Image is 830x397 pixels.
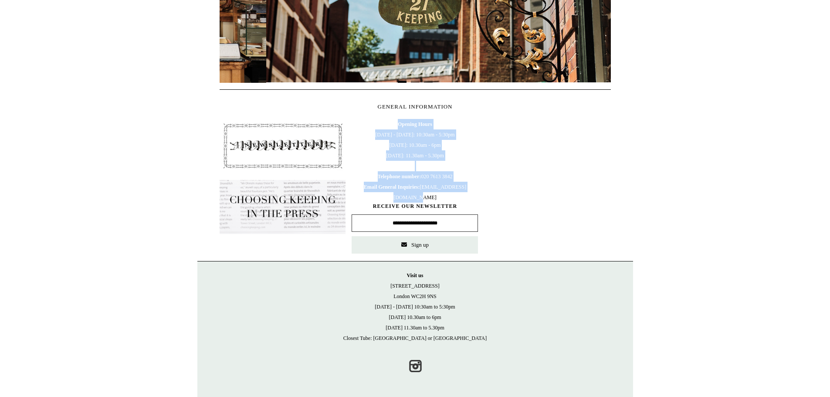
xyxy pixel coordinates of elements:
img: pf-635a2b01-aa89-4342-bbcd-4371b60f588c--In-the-press-Button_1200x.jpg [220,180,346,234]
img: pf-4db91bb9--1305-Newsletter-Button_1200x.jpg [220,119,346,173]
strong: Visit us [407,272,423,278]
button: Page 1 [398,81,407,83]
button: Sign up [352,236,478,254]
b: : [419,173,421,180]
b: Email General Inquiries: [364,184,420,190]
span: [EMAIL_ADDRESS][DOMAIN_NAME] [364,184,466,200]
span: [DATE] - [DATE]: 10:30am - 5:30pm [DATE]: 10.30am - 6pm [DATE]: 11.30am - 5.30pm 020 7613 3842 [352,119,478,203]
p: [STREET_ADDRESS] London WC2H 9NS [DATE] - [DATE] 10:30am to 5:30pm [DATE] 10.30am to 6pm [DATE] 1... [206,270,624,343]
iframe: google_map [484,119,610,250]
span: Sign up [411,241,429,248]
button: Page 3 [424,81,433,83]
b: Telephone number [378,173,421,180]
button: Page 2 [411,81,420,83]
span: RECEIVE OUR NEWSLETTER [352,203,478,210]
span: GENERAL INFORMATION [378,103,453,110]
b: Opening Hours [398,121,432,127]
a: Instagram [406,356,425,376]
